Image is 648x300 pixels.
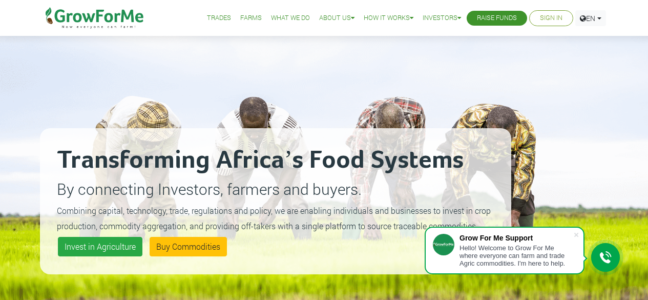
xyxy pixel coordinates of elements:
a: Trades [207,13,231,24]
small: Combining capital, technology, trade, regulations and policy, we are enabling individuals and bus... [57,205,491,231]
a: Sign In [540,13,562,24]
a: EN [575,10,606,26]
a: How it Works [364,13,413,24]
a: Raise Funds [477,13,517,24]
a: Buy Commodities [150,237,227,256]
a: Invest in Agriculture [58,237,142,256]
h2: Transforming Africa’s Food Systems [57,145,494,176]
div: Grow For Me Support [459,234,573,242]
p: By connecting Investors, farmers and buyers. [57,177,494,201]
a: Investors [423,13,461,24]
div: Hello! Welcome to Grow For Me where everyone can farm and trade Agric commodities. I'm here to help. [459,244,573,267]
a: About Us [319,13,354,24]
a: Farms [240,13,262,24]
a: What We Do [271,13,310,24]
